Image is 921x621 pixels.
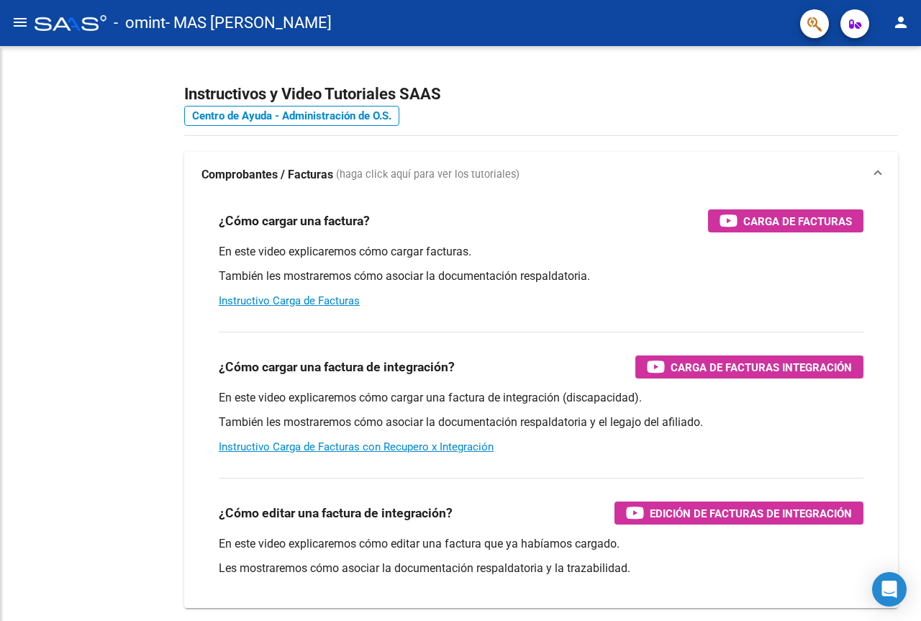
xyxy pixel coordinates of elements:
[219,294,360,307] a: Instructivo Carga de Facturas
[892,14,909,31] mat-icon: person
[12,14,29,31] mat-icon: menu
[336,167,520,183] span: (haga click aquí para ver los tutoriales)
[219,414,863,430] p: También les mostraremos cómo asociar la documentación respaldatoria y el legajo del afiliado.
[219,440,494,453] a: Instructivo Carga de Facturas con Recupero x Integración
[219,268,863,284] p: También les mostraremos cómo asociar la documentación respaldatoria.
[165,7,332,39] span: - MAS [PERSON_NAME]
[184,81,898,108] h2: Instructivos y Video Tutoriales SAAS
[114,7,165,39] span: - omint
[614,502,863,525] button: Edición de Facturas de integración
[184,152,898,198] mat-expansion-panel-header: Comprobantes / Facturas (haga click aquí para ver los tutoriales)
[219,503,453,523] h3: ¿Cómo editar una factura de integración?
[184,198,898,608] div: Comprobantes / Facturas (haga click aquí para ver los tutoriales)
[671,358,852,376] span: Carga de Facturas Integración
[872,572,907,607] div: Open Intercom Messenger
[201,167,333,183] strong: Comprobantes / Facturas
[650,504,852,522] span: Edición de Facturas de integración
[219,561,863,576] p: Les mostraremos cómo asociar la documentación respaldatoria y la trazabilidad.
[219,536,863,552] p: En este video explicaremos cómo editar una factura que ya habíamos cargado.
[635,355,863,379] button: Carga de Facturas Integración
[219,211,370,231] h3: ¿Cómo cargar una factura?
[708,209,863,232] button: Carga de Facturas
[219,390,863,406] p: En este video explicaremos cómo cargar una factura de integración (discapacidad).
[184,106,399,126] a: Centro de Ayuda - Administración de O.S.
[219,357,455,377] h3: ¿Cómo cargar una factura de integración?
[219,244,863,260] p: En este video explicaremos cómo cargar facturas.
[743,212,852,230] span: Carga de Facturas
